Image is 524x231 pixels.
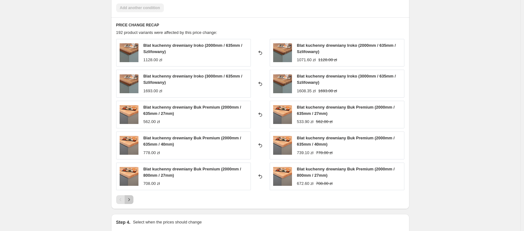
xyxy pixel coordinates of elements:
[120,74,138,93] img: iroko-blaty_80x.jpg
[120,43,138,62] img: iroko-blaty_80x.jpg
[120,167,138,186] img: buk-premium_80x.webp
[116,195,133,204] nav: Pagination
[143,88,162,94] div: 1693.00 zł
[143,167,241,178] span: Blat kuchenny drewniany Buk Premium (2000mm / 800mm / 27mm)
[273,43,292,62] img: iroko-blaty_80x.jpg
[143,119,160,125] div: 562.00 zł
[143,136,241,147] span: Blat kuchenny drewniany Buk Premium (2000mm / 635mm / 40mm)
[143,43,242,54] span: Blat kuchenny drewniany Iroko (2000mm / 635mm / Szlifowany)
[273,167,292,186] img: buk-premium_80x.webp
[297,150,314,156] div: 739.10 zł
[273,105,292,124] img: buk-premium_80x.webp
[143,180,160,187] div: 708.00 zł
[297,119,314,125] div: 533.90 zł
[316,180,332,187] strike: 708.00 zł
[143,150,160,156] div: 778.00 zł
[143,105,241,116] span: Blat kuchenny drewniany Buk Premium (2000mm / 635mm / 27mm)
[318,57,337,63] strike: 1128.00 zł
[316,150,332,156] strike: 778.00 zł
[120,105,138,124] img: buk-premium_80x.webp
[297,105,395,116] span: Blat kuchenny drewniany Buk Premium (2000mm / 635mm / 27mm)
[297,167,395,178] span: Blat kuchenny drewniany Buk Premium (2000mm / 800mm / 27mm)
[316,119,332,125] strike: 562.00 zł
[297,180,314,187] div: 672.60 zł
[125,195,133,204] button: Next
[297,136,395,147] span: Blat kuchenny drewniany Buk Premium (2000mm / 635mm / 40mm)
[273,74,292,93] img: iroko-blaty_80x.jpg
[116,30,217,35] span: 192 product variants were affected by this price change:
[297,88,316,94] div: 1608.35 zł
[143,57,162,63] div: 1128.00 zł
[297,74,396,85] span: Blat kuchenny drewniany Iroko (3000mm / 635mm / Szlifowany)
[116,219,131,225] h2: Step 4.
[120,136,138,155] img: buk-premium_80x.webp
[133,219,202,225] p: Select when the prices should change
[273,136,292,155] img: buk-premium_80x.webp
[297,43,396,54] span: Blat kuchenny drewniany Iroko (2000mm / 635mm / Szlifowany)
[143,74,242,85] span: Blat kuchenny drewniany Iroko (3000mm / 635mm / Szlifowany)
[297,57,316,63] div: 1071.60 zł
[116,23,404,28] h6: PRICE CHANGE RECAP
[318,88,337,94] strike: 1693.00 zł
